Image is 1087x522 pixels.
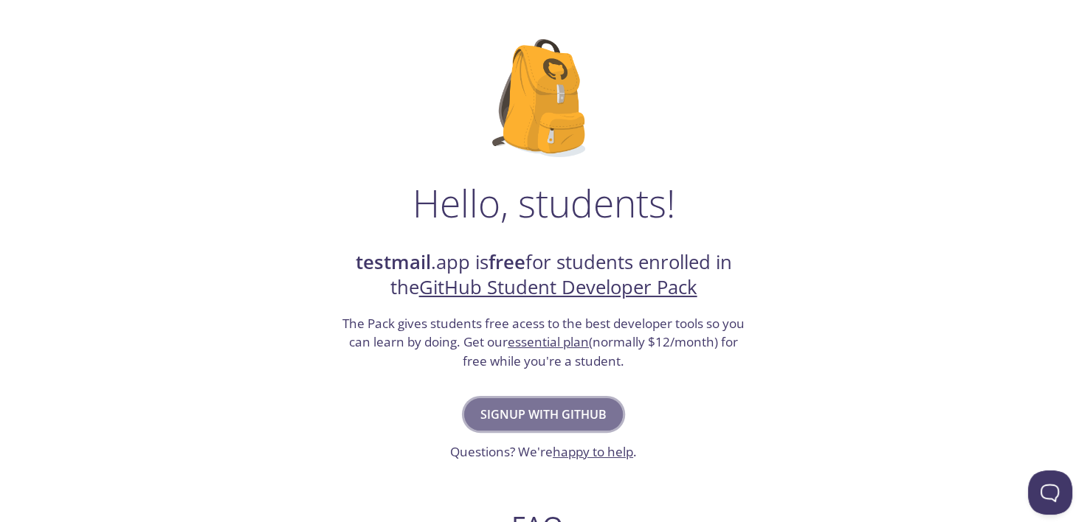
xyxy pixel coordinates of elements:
[553,443,633,460] a: happy to help
[464,398,623,431] button: Signup with GitHub
[508,333,589,350] a: essential plan
[1028,470,1072,515] iframe: Help Scout Beacon - Open
[419,274,697,300] a: GitHub Student Developer Pack
[341,314,747,371] h3: The Pack gives students free acess to the best developer tools so you can learn by doing. Get our...
[341,250,747,301] h2: .app is for students enrolled in the
[480,404,607,425] span: Signup with GitHub
[489,249,525,275] strong: free
[450,442,637,462] h3: Questions? We're .
[356,249,431,275] strong: testmail
[492,39,595,157] img: github-student-backpack.png
[413,181,675,225] h1: Hello, students!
